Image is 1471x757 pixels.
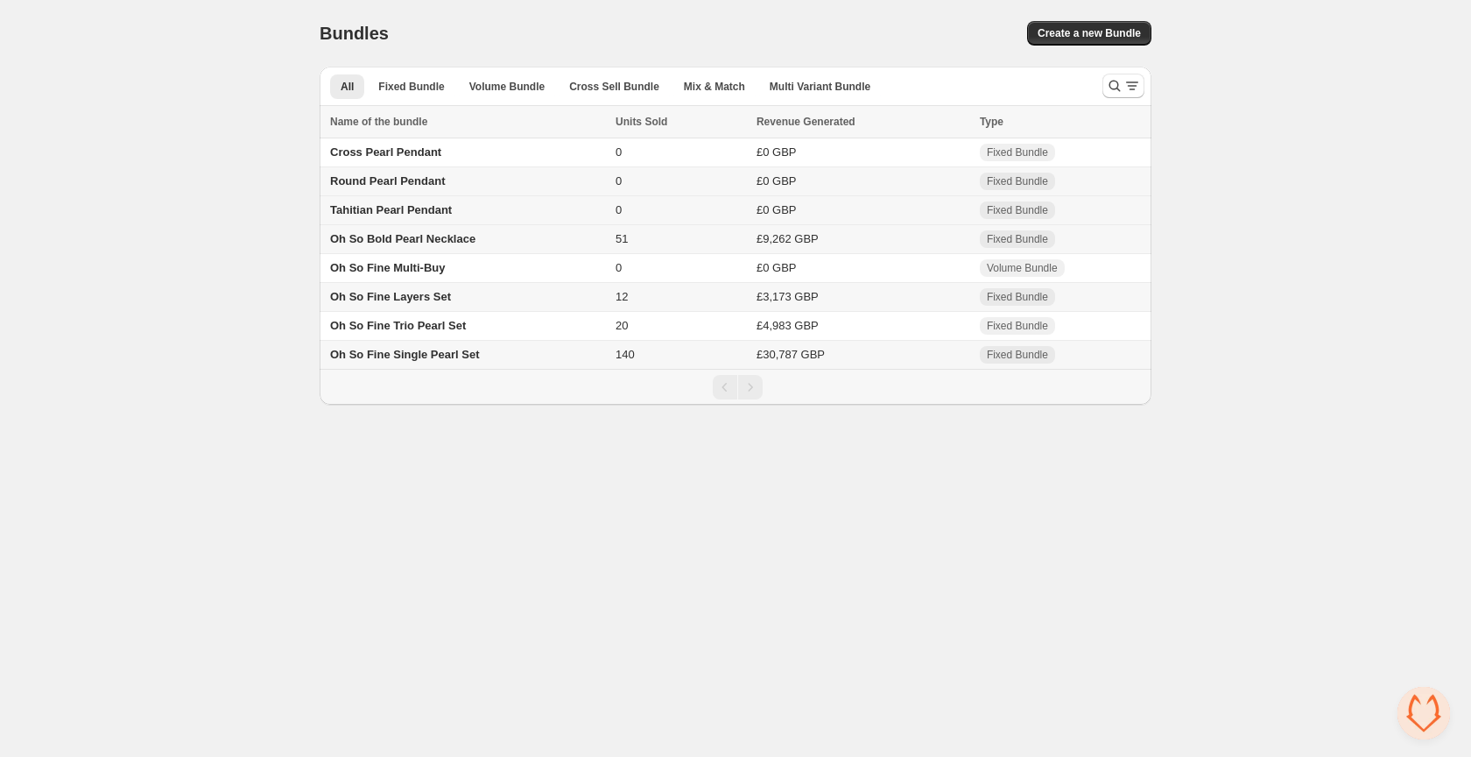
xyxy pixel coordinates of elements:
button: Units Sold [616,113,685,131]
span: Oh So Fine Single Pearl Set [330,348,480,361]
span: 0 [616,203,622,216]
span: Cross Sell Bundle [569,80,659,94]
span: Oh So Bold Pearl Necklace [330,232,475,245]
span: 0 [616,261,622,274]
span: 0 [616,174,622,187]
span: 20 [616,319,628,332]
span: Round Pearl Pendant [330,174,445,187]
div: Name of the bundle [330,113,605,131]
span: 51 [616,232,628,245]
button: Search and filter results [1102,74,1144,98]
div: Type [980,113,1141,131]
span: Fixed Bundle [987,319,1048,333]
button: Revenue Generated [757,113,873,131]
span: £0 GBP [757,145,797,159]
span: £3,173 GBP [757,290,819,303]
span: Mix & Match [684,80,745,94]
span: Oh So Fine Multi-Buy [330,261,445,274]
div: Open chat [1397,687,1450,739]
span: £0 GBP [757,174,797,187]
span: £0 GBP [757,203,797,216]
span: 12 [616,290,628,303]
span: Fixed Bundle [987,290,1048,304]
span: Cross Pearl Pendant [330,145,441,159]
span: Units Sold [616,113,667,131]
span: Tahitian Pearl Pendant [330,203,452,216]
span: Oh So Fine Layers Set [330,290,451,303]
h1: Bundles [320,23,389,44]
span: Multi Variant Bundle [770,80,870,94]
span: Volume Bundle [469,80,545,94]
span: Volume Bundle [987,261,1058,275]
span: £9,262 GBP [757,232,819,245]
nav: Pagination [320,369,1151,405]
span: £30,787 GBP [757,348,825,361]
button: Create a new Bundle [1027,21,1151,46]
span: £0 GBP [757,261,797,274]
span: 140 [616,348,635,361]
span: Fixed Bundle [987,145,1048,159]
span: £4,983 GBP [757,319,819,332]
span: Fixed Bundle [378,80,444,94]
span: Fixed Bundle [987,174,1048,188]
span: Revenue Generated [757,113,855,131]
span: Create a new Bundle [1038,26,1141,40]
span: 0 [616,145,622,159]
span: Fixed Bundle [987,348,1048,362]
span: Oh So Fine Trio Pearl Set [330,319,466,332]
span: Fixed Bundle [987,203,1048,217]
span: Fixed Bundle [987,232,1048,246]
span: All [341,80,354,94]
